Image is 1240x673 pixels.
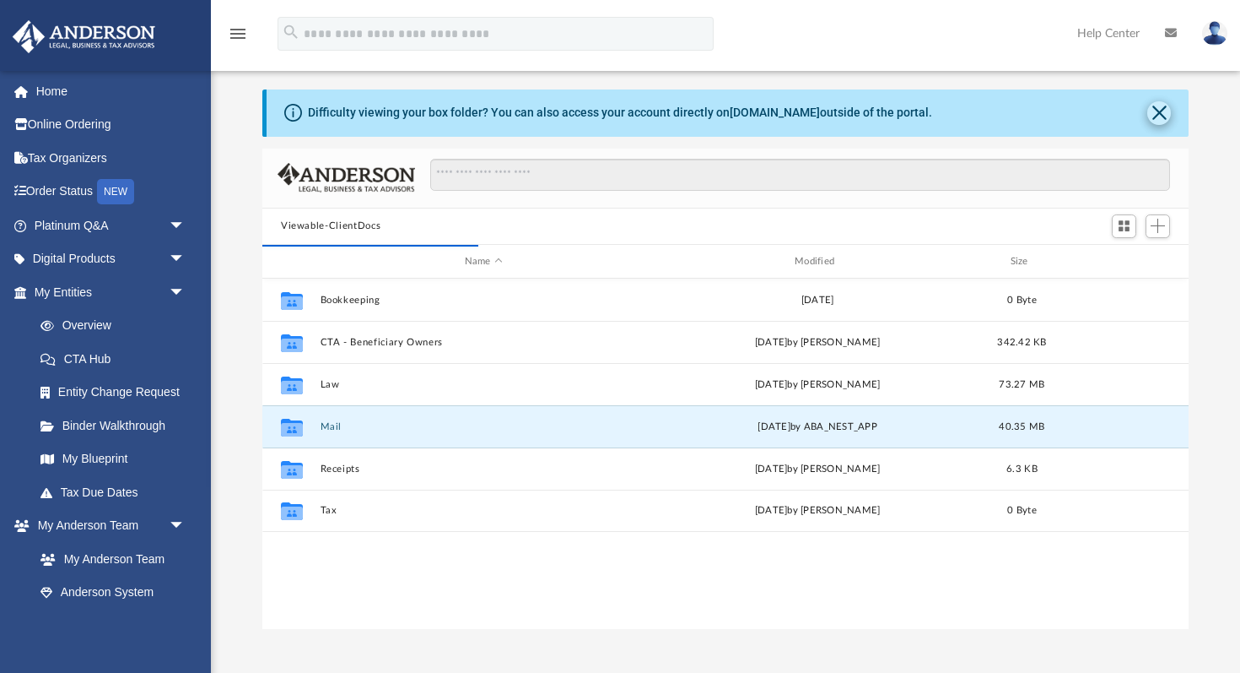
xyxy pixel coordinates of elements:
[1147,101,1171,125] button: Close
[321,295,647,306] button: Bookkeeping
[270,254,312,269] div: id
[989,254,1056,269] div: Size
[321,464,647,475] button: Receipts
[321,506,647,517] button: Tax
[12,242,211,276] a: Digital Productsarrow_drop_down
[1112,214,1137,238] button: Switch to Grid View
[97,179,134,204] div: NEW
[12,209,211,242] a: Platinum Q&Aarrow_drop_down
[169,275,202,310] span: arrow_drop_down
[655,293,981,308] div: [DATE]
[997,338,1046,347] span: 342.42 KB
[999,380,1044,389] span: 73.27 MB
[430,159,1170,191] input: Search files and folders
[24,576,202,610] a: Anderson System
[12,275,211,309] a: My Entitiesarrow_drop_down
[1006,464,1038,474] span: 6.3 KB
[24,609,202,643] a: Client Referrals
[1146,214,1171,238] button: Add
[757,422,790,431] span: [DATE]
[24,342,211,376] a: CTA Hub
[12,509,202,543] a: My Anderson Teamarrow_drop_down
[12,108,211,142] a: Online Ordering
[654,254,981,269] div: Modified
[321,337,647,348] button: CTA - Beneficiary Owners
[24,542,194,576] a: My Anderson Team
[169,242,202,277] span: arrow_drop_down
[655,462,981,477] div: [DATE] by [PERSON_NAME]
[169,209,202,243] span: arrow_drop_down
[999,422,1044,431] span: 40.35 MB
[655,504,981,519] div: [DATE] by [PERSON_NAME]
[12,74,211,108] a: Home
[730,106,820,119] a: [DOMAIN_NAME]
[24,475,211,509] a: Tax Due Dates
[655,420,981,435] div: by ABA_NEST_APP
[228,24,248,44] i: menu
[320,254,647,269] div: Name
[1202,21,1227,46] img: User Pic
[1007,296,1037,305] span: 0 Byte
[169,509,202,544] span: arrow_drop_down
[228,32,248,44] a: menu
[262,279,1189,629] div: grid
[12,175,211,209] a: Order StatusNEW
[24,376,211,410] a: Entity Change Request
[321,421,647,432] button: Mail
[1063,254,1181,269] div: id
[281,219,380,234] button: Viewable-ClientDocs
[24,442,202,476] a: My Blueprint
[308,104,932,122] div: Difficulty viewing your box folder? You can also access your account directly on outside of the p...
[282,23,300,41] i: search
[24,309,211,343] a: Overview
[12,141,211,175] a: Tax Organizers
[655,335,981,350] div: [DATE] by [PERSON_NAME]
[655,377,981,393] div: [DATE] by [PERSON_NAME]
[24,409,211,442] a: Binder Walkthrough
[8,20,160,53] img: Anderson Advisors Platinum Portal
[321,379,647,390] button: Law
[1007,507,1037,516] span: 0 Byte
